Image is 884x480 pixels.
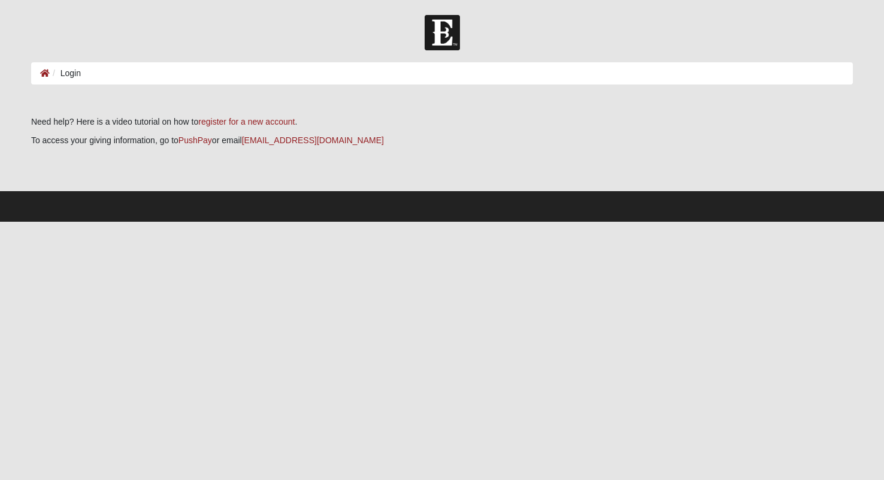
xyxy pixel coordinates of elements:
[50,67,81,80] li: Login
[31,134,853,147] p: To access your giving information, go to or email
[425,15,460,50] img: Church of Eleven22 Logo
[31,116,853,128] p: Need help? Here is a video tutorial on how to .
[178,135,212,145] a: PushPay
[198,117,295,126] a: register for a new account
[242,135,384,145] a: [EMAIL_ADDRESS][DOMAIN_NAME]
